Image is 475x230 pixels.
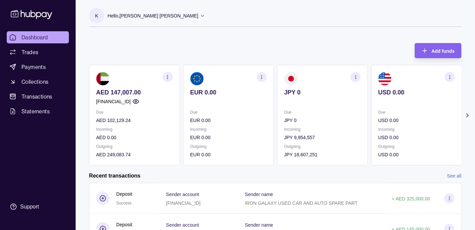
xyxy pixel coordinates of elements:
p: IRON GALAXY USED CAR AND AUTO SPARE PART [245,200,358,206]
p: JPY 9,954,557 [284,134,361,141]
p: EUR 0.00 [190,134,267,141]
p: Deposit [116,190,132,198]
img: jp [284,72,298,85]
p: Incoming [190,126,267,133]
p: Due [190,109,267,116]
p: EUR 0.00 [190,151,267,158]
p: JPY 0 [284,117,361,124]
a: Payments [7,61,69,73]
p: Incoming [96,126,173,133]
p: Incoming [284,126,361,133]
span: Transactions [22,92,52,101]
a: Transactions [7,90,69,103]
p: Outgoing [190,143,267,150]
a: Dashboard [7,31,69,43]
p: Outgoing [378,143,455,150]
p: AED 249,083.74 [96,151,173,158]
span: Collections [22,78,48,86]
p: AED 102,129.24 [96,117,173,124]
p: Sender name [245,222,273,228]
h2: Recent transactions [89,172,141,180]
p: Due [96,109,173,116]
p: USD 0.00 [378,89,455,96]
p: Due [378,109,455,116]
p: JPY 0 [284,89,361,96]
img: eu [190,72,204,85]
a: Support [7,200,69,214]
p: Due [284,109,361,116]
p: Deposit [116,221,132,228]
img: us [378,72,392,85]
p: Sender account [166,192,199,197]
p: [FINANCIAL_ID] [96,98,131,105]
div: Support [20,203,39,210]
span: Payments [22,63,46,71]
p: Sender name [245,192,273,197]
p: AED 147,007.00 [96,89,173,96]
p: JPY 18,607,251 [284,151,361,158]
p: Incoming [378,126,455,133]
p: AED 0.00 [96,134,173,141]
img: ae [96,72,110,85]
a: See all [447,172,462,180]
p: [FINANCIAL_ID] [166,200,201,206]
span: Add funds [432,48,455,54]
button: Add funds [415,43,462,58]
p: USD 0.00 [378,151,455,158]
p: USD 0.00 [378,134,455,141]
p: Outgoing [284,143,361,150]
span: Trades [22,48,38,56]
p: Outgoing [96,143,173,150]
p: + AED 325,000.00 [392,196,430,201]
p: EUR 0.00 [190,117,267,124]
a: Statements [7,105,69,117]
p: K [95,12,98,20]
p: EUR 0.00 [190,89,267,96]
p: USD 0.00 [378,117,455,124]
a: Trades [7,46,69,58]
span: Statements [22,107,50,115]
a: Collections [7,76,69,88]
p: Hello, [PERSON_NAME] [PERSON_NAME] [108,12,198,20]
span: Dashboard [22,33,48,41]
span: Success [116,201,131,205]
p: Sender account [166,222,199,228]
